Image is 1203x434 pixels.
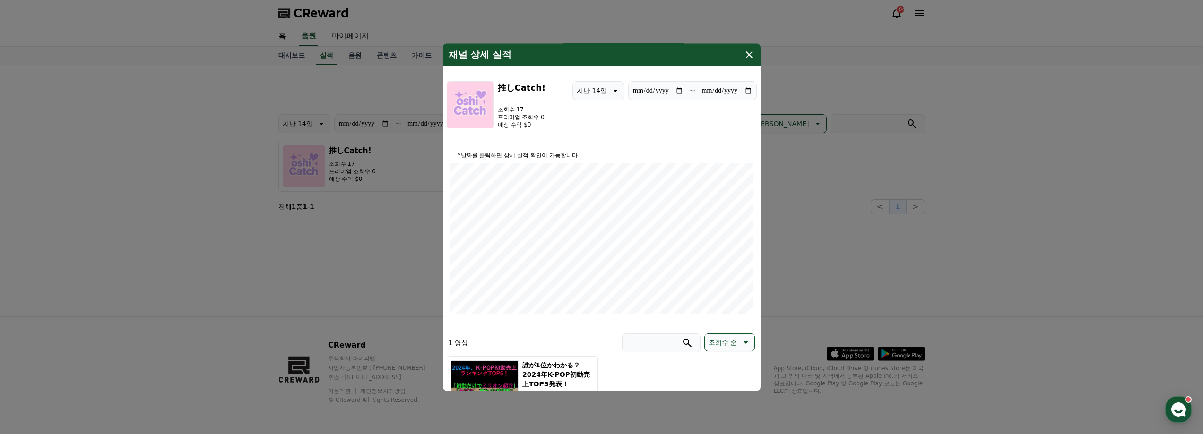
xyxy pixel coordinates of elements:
button: 지난 14일 [572,81,624,100]
p: ~ [689,85,695,96]
a: 대화 [62,299,122,323]
span: 설정 [146,314,157,321]
a: 설정 [122,299,182,323]
p: *날짜를 클릭하면 상세 실적 확인이 가능합니다 [450,152,753,159]
div: modal [443,43,761,391]
p: 1 영상 [449,338,468,348]
button: 조회수 순 [704,333,754,351]
p: 조회수 순 [709,336,737,349]
p: 지난 14일 [577,84,607,97]
h5: 誰が1位かわかる？2024年K-POP初動売上TOP5発表！ [522,360,593,389]
img: 推しCatch! [447,81,494,128]
span: 홈 [30,314,35,321]
p: 예상 수익 $0 [498,121,546,128]
span: 대화 [87,314,98,322]
p: 프리미엄 조회수 0 [498,113,546,121]
h3: 推しCatch! [498,81,546,94]
h4: 채널 상세 실적 [449,49,512,60]
a: 홈 [3,299,62,323]
p: 조회수 17 [498,106,546,113]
